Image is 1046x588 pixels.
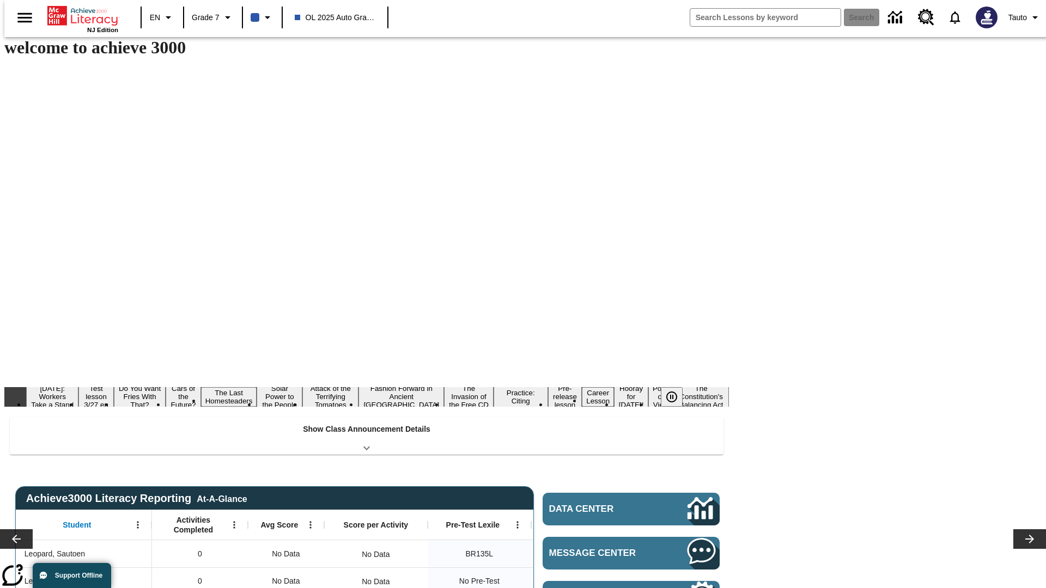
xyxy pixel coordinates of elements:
[33,563,111,588] button: Support Offline
[1004,8,1046,27] button: Profile/Settings
[248,540,324,567] div: No Data, Leopard, Sautoen
[466,548,494,560] span: Beginning reader 135 Lexile, Leopard, Sautoen
[543,493,720,525] a: Data Center
[648,383,673,411] button: Slide 14 Point of View
[114,383,166,411] button: Slide 3 Do You Want Fries With That?
[543,537,720,569] a: Message Center
[444,383,493,411] button: Slide 9 The Invasion of the Free CD
[145,8,180,27] button: Language: EN, Select a language
[55,572,102,579] span: Support Offline
[246,8,278,27] button: Class color is navy. Change class color
[78,383,113,411] button: Slide 2 Test lesson 3/27 en
[130,517,146,533] button: Open Menu
[47,5,118,27] a: Home
[10,417,723,455] div: Show Class Announcement Details
[152,540,248,567] div: 0, Leopard, Sautoen
[582,387,614,407] button: Slide 12 Career Lesson
[302,517,319,533] button: Open Menu
[192,12,220,23] span: Grade 7
[26,492,247,505] span: Achieve3000 Literacy Reporting
[198,575,202,587] span: 0
[9,2,41,34] button: Open side menu
[26,383,78,411] button: Slide 1 Labor Day: Workers Take a Stand
[150,12,160,23] span: EN
[47,4,118,33] div: Home
[941,3,969,32] a: Notifications
[661,387,694,407] div: Pause
[549,504,651,514] span: Data Center
[509,517,526,533] button: Open Menu
[257,383,302,411] button: Slide 6 Solar Power to the People
[459,575,500,587] span: No Pre-Test, Leopard, Sautoes
[969,3,1004,32] button: Select a new avatar
[295,12,375,23] span: OL 2025 Auto Grade 7
[25,548,85,560] span: Leopard, Sautoen
[302,383,358,411] button: Slide 7 Attack of the Terrifying Tomatoes
[446,520,500,530] span: Pre-Test Lexile
[201,387,257,407] button: Slide 5 The Last Homesteaders
[494,379,548,415] button: Slide 10 Mixed Practice: Citing Evidence
[614,383,648,411] button: Slide 13 Hooray for Constitution Day!
[661,387,683,407] button: Pause
[198,548,202,560] span: 0
[4,38,729,58] h1: welcome to achieve 3000
[881,3,911,33] a: Data Center
[911,3,941,32] a: Resource Center, Will open in new tab
[1013,529,1046,549] button: Lesson carousel, Next
[260,520,298,530] span: Avg Score
[226,517,242,533] button: Open Menu
[344,520,409,530] span: Score per Activity
[976,7,998,28] img: Avatar
[4,9,159,19] body: Maximum 600 characters Press Escape to exit toolbar Press Alt + F10 to reach toolbar
[548,383,582,411] button: Slide 11 Pre-release lesson
[187,8,239,27] button: Grade: Grade 7, Select a grade
[356,543,395,565] div: No Data, Leopard, Sautoen
[549,548,655,559] span: Message Center
[358,383,444,411] button: Slide 8 Fashion Forward in Ancient Rome
[673,383,729,411] button: Slide 15 The Constitution's Balancing Act
[197,492,247,504] div: At-A-Glance
[63,520,91,530] span: Student
[266,543,305,565] span: No Data
[303,424,430,435] p: Show Class Announcement Details
[157,515,229,535] span: Activities Completed
[690,9,841,26] input: search field
[166,383,200,411] button: Slide 4 Cars of the Future?
[87,27,118,33] span: NJ Edition
[1008,12,1027,23] span: Tauto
